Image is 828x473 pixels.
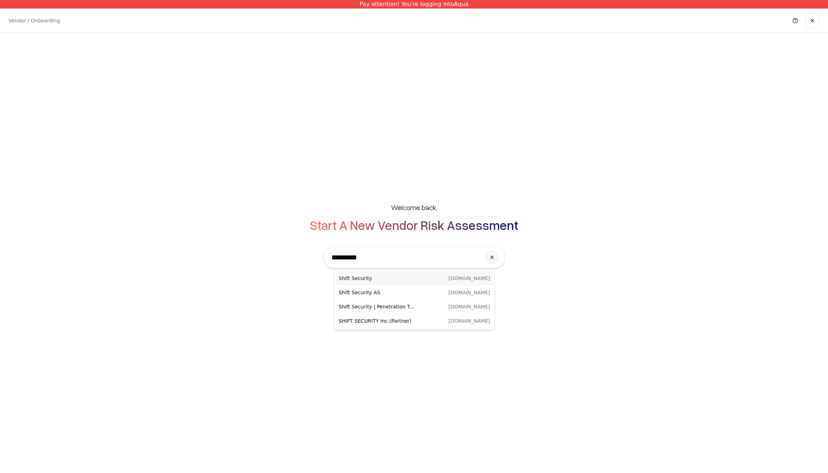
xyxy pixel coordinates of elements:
p: [DOMAIN_NAME] [449,317,490,324]
p: SHIFT SECURITY Inc.(Partner) [339,317,415,324]
p: Shift Security | Penetration Testing Services [339,303,415,310]
p: Vendor / Onboarding [9,17,60,24]
p: [DOMAIN_NAME] [449,303,490,310]
p: [DOMAIN_NAME] [449,275,490,282]
p: [DOMAIN_NAME] [449,289,490,296]
div: Suggestions [334,269,495,330]
h2: Start A New Vendor Risk Assessment [310,218,518,232]
p: Shift Security [339,275,415,282]
p: Shift Security AS [339,289,415,296]
h5: Welcome back, [391,202,437,212]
